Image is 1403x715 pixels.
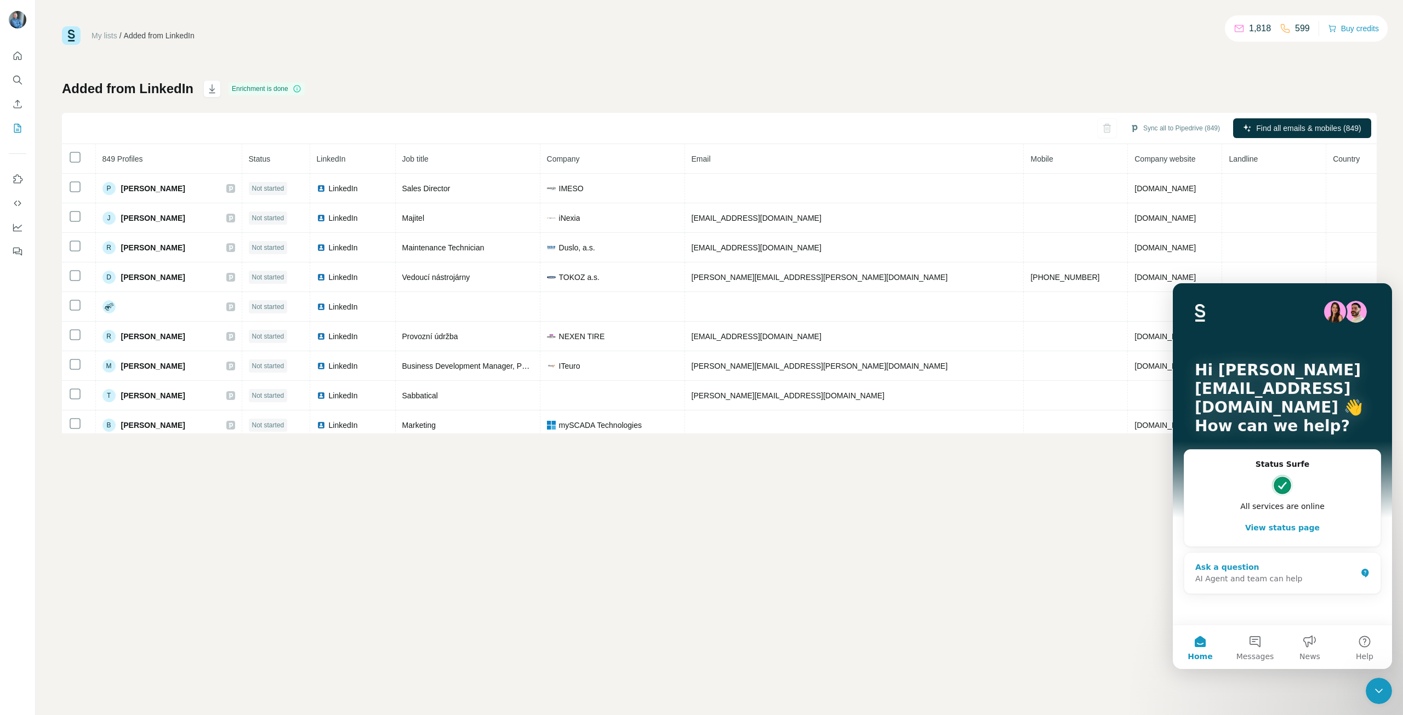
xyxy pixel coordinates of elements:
img: company-logo [547,421,556,430]
button: Search [9,70,26,90]
span: Email [692,155,711,163]
img: company-logo [547,184,556,193]
span: Provozní údržba [402,332,458,341]
div: J [102,211,116,225]
div: R [102,241,116,254]
button: Find all emails & mobiles (849) [1233,118,1371,138]
span: Not started [252,420,284,430]
span: Sabbatical [402,391,438,400]
span: Find all emails & mobiles (849) [1256,123,1361,134]
span: Company [547,155,580,163]
span: LinkedIn [329,390,358,401]
button: Use Surfe on LinkedIn [9,169,26,189]
span: [DOMAIN_NAME] [1134,421,1196,430]
span: [DOMAIN_NAME] [1134,214,1196,222]
span: Not started [252,213,284,223]
div: P [102,182,116,195]
span: 849 Profiles [102,155,143,163]
button: Sync all to Pipedrive (849) [1122,120,1228,136]
span: Business Development Manager, Partner Channel Manager [402,362,605,370]
span: [PERSON_NAME][EMAIL_ADDRESS][PERSON_NAME][DOMAIN_NAME] [692,273,948,282]
button: Enrich CSV [9,94,26,114]
span: Job title [402,155,429,163]
span: [PERSON_NAME] [121,331,185,342]
span: LinkedIn [329,213,358,224]
span: [PHONE_NUMBER] [1030,273,1099,282]
span: NEXEN TIRE [559,331,605,342]
img: LinkedIn logo [317,184,326,193]
span: Landline [1229,155,1258,163]
span: [DOMAIN_NAME] [1134,243,1196,252]
span: [PERSON_NAME] [121,361,185,371]
a: My lists [92,31,117,40]
span: Maintenance Technician [402,243,484,252]
img: company-logo [547,243,556,252]
span: Not started [252,243,284,253]
span: Duslo, a.s. [559,242,595,253]
span: [DOMAIN_NAME] [1134,332,1196,341]
span: [PERSON_NAME] [121,213,185,224]
span: [DOMAIN_NAME] [1134,362,1196,370]
span: iNexia [559,213,580,224]
span: Status [249,155,271,163]
span: [DOMAIN_NAME] [1134,273,1196,282]
span: LinkedIn [329,301,358,312]
span: LinkedIn [329,420,358,431]
div: B [102,419,116,432]
span: mySCADA Technologies [559,420,642,431]
span: Company website [1134,155,1195,163]
span: IMESO [559,183,584,194]
span: [PERSON_NAME] [121,242,185,253]
span: [DOMAIN_NAME] [1134,184,1196,193]
img: company-logo [547,362,556,370]
span: [PERSON_NAME] [121,390,185,401]
img: LinkedIn logo [317,273,326,282]
img: Avatar [9,11,26,28]
span: Marketing [402,421,436,430]
img: company-logo [547,273,556,282]
button: My lists [9,118,26,138]
img: company-logo [547,214,556,222]
span: [PERSON_NAME][EMAIL_ADDRESS][DOMAIN_NAME] [692,391,885,400]
li: / [119,30,122,41]
span: LinkedIn [329,272,358,283]
button: Dashboard [9,218,26,237]
span: [PERSON_NAME] [121,272,185,283]
div: Enrichment is done [229,82,305,95]
img: LinkedIn logo [317,332,326,341]
img: company-logo [547,332,556,341]
img: LinkedIn logo [317,243,326,252]
img: LinkedIn logo [317,362,326,370]
span: [EMAIL_ADDRESS][DOMAIN_NAME] [692,214,822,222]
span: [PERSON_NAME] [121,183,185,194]
span: LinkedIn [329,361,358,371]
span: Not started [252,361,284,371]
span: LinkedIn [329,183,358,194]
h1: Added from LinkedIn [62,80,193,98]
button: Feedback [9,242,26,261]
iframe: Intercom live chat [1173,283,1392,669]
span: Vedoucí nástrojárny [402,273,470,282]
button: Use Surfe API [9,193,26,213]
img: LinkedIn logo [317,391,326,400]
span: LinkedIn [317,155,346,163]
span: Not started [252,391,284,401]
button: Quick start [9,46,26,66]
div: T [102,389,116,402]
span: Mobile [1030,155,1053,163]
iframe: Intercom live chat [1366,678,1392,704]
